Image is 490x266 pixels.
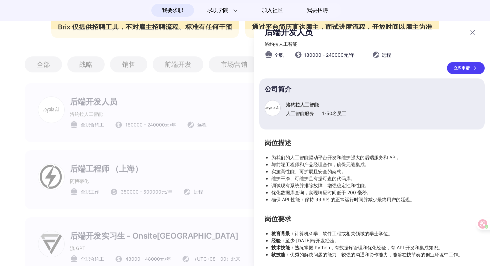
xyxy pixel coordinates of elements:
strong: 教育背景： [271,231,295,236]
span: 我要招聘 [307,6,328,14]
font: 至少 [DATE]端开发经验。 [271,238,339,243]
span: · [317,110,319,116]
font: 180000 - 240000元/年 [304,52,355,58]
span: 求职学院 [207,6,228,14]
strong: 技术技能： [271,245,295,250]
div: 通过平台简历直达雇主，面试进度流程，开放时间以雇主为准 [245,16,439,38]
span: 1-50 名员工 [322,110,346,116]
font: 维护干净、可维护且有据可查的代码库。 [271,176,355,181]
font: 优秀的解决问题的能力，较强的沟通和协作能力，能够在快节奏的创业环境中工作。 [271,252,463,257]
strong: 软技能： [271,252,290,257]
h2: 岗位描述 [265,140,479,146]
font: 为我们的人工智能驱动平台开发和维护强大的后端服务和 API。 [271,155,401,160]
font: 熟练掌握 Python，有数据库管理和优化经验，有 API 开发和集成知识。 [271,245,443,250]
font: 洛约拉人工智能 [265,41,297,47]
span: 我要求职 [162,5,183,16]
font: 计算机科学、软件工程或相关领域的学士学位。 [271,231,393,236]
font: 与前端工程师和产品经理合作，确保无缝集成。 [271,162,369,167]
strong: 经验： [271,238,285,243]
font: 洛约拉人工智能 [286,102,319,107]
font: 全职 [274,52,284,58]
a: 立即申请 [447,62,485,74]
font: 后端开发人员 [265,27,313,37]
span: 人工智能服务 [286,110,314,116]
p: 公司简介 [265,86,479,92]
font: 确保 API 性能：保持 99.9% 的正常运行时间并减少最终用户的延迟。 [271,197,415,202]
div: Brix 仅提供招聘工具，不对雇主招聘流程、标准有任何干预 [51,16,239,38]
span: 远程 [382,51,391,58]
h2: 岗位要求 [265,216,479,222]
span: 加入社区 [262,5,283,16]
font: 实施高性能、可扩展且安全的架构。 [271,169,346,174]
font: 调试现有系统并排除故障，增强稳定性和性能。 [271,183,369,188]
font: 优化数据库查询，实现响应时间低于 200 毫秒。 [271,190,371,195]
